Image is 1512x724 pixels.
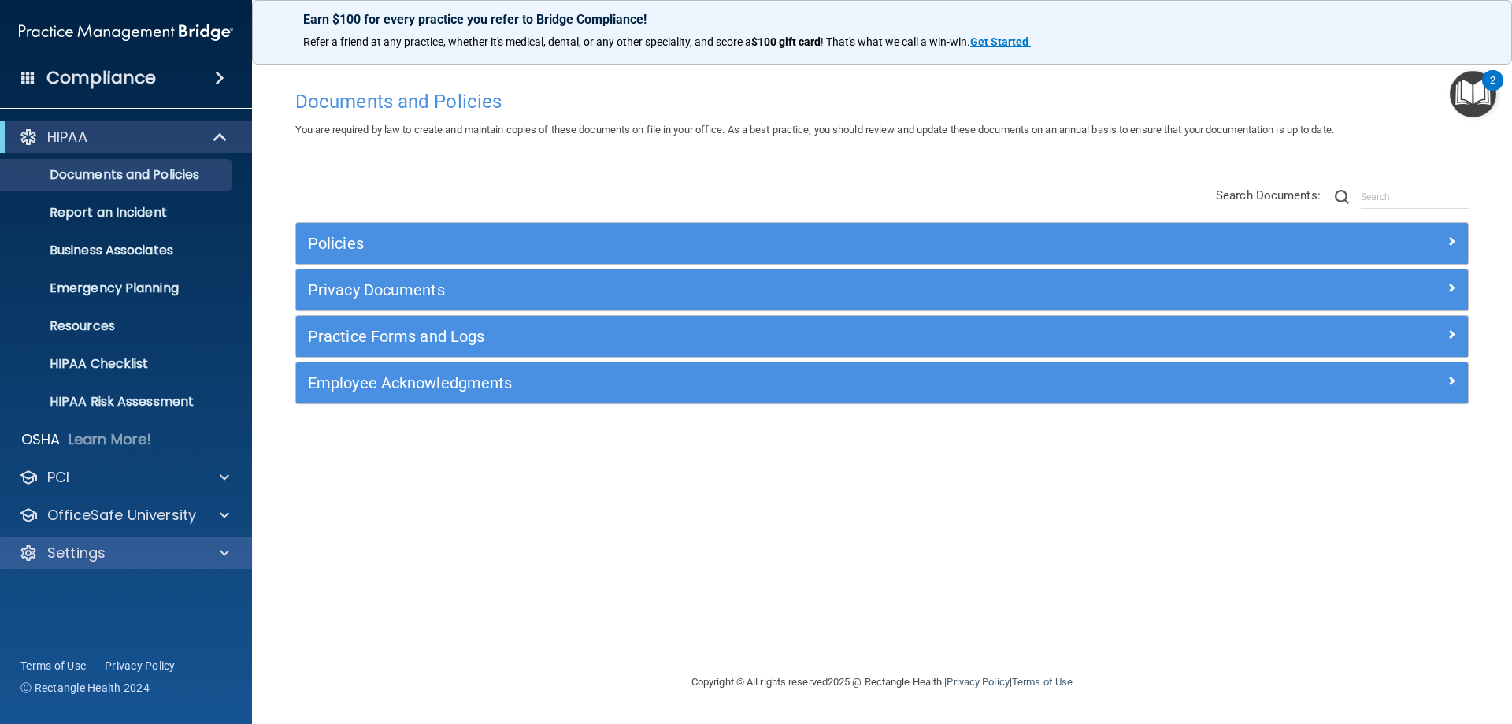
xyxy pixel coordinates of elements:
p: Report an Incident [10,205,225,221]
p: Learn More! [69,430,152,449]
a: Privacy Documents [308,277,1456,303]
p: Earn $100 for every practice you refer to Bridge Compliance! [303,12,1461,27]
a: Employee Acknowledgments [308,370,1456,395]
p: Business Associates [10,243,225,258]
span: Search Documents: [1216,188,1321,202]
a: Policies [308,231,1456,256]
div: 2 [1490,80,1495,101]
p: Emergency Planning [10,280,225,296]
a: Terms of Use [20,658,86,674]
span: You are required by law to create and maintain copies of these documents on file in your office. ... [295,124,1334,136]
a: Privacy Policy [947,676,1009,688]
p: Settings [47,544,106,562]
a: Terms of Use [1012,676,1073,688]
a: PCI [19,468,229,487]
h5: Practice Forms and Logs [308,328,1163,345]
h5: Privacy Documents [308,281,1163,299]
p: PCI [47,468,69,487]
img: ic-search.3b580494.png [1335,190,1349,204]
h4: Compliance [46,67,156,89]
strong: $100 gift card [751,35,821,48]
strong: Get Started [970,35,1028,48]
h4: Documents and Policies [295,91,1469,112]
p: Resources [10,318,225,334]
span: Refer a friend at any practice, whether it's medical, dental, or any other speciality, and score a [303,35,751,48]
span: ! That's what we call a win-win. [821,35,970,48]
p: OfficeSafe University [47,506,196,525]
a: Practice Forms and Logs [308,324,1456,349]
input: Search [1361,185,1469,209]
a: OfficeSafe University [19,506,229,525]
span: Ⓒ Rectangle Health 2024 [20,680,150,696]
h5: Employee Acknowledgments [308,374,1163,392]
p: OSHA [21,430,61,449]
button: Open Resource Center, 2 new notifications [1450,71,1496,117]
a: Settings [19,544,229,562]
p: Documents and Policies [10,167,225,183]
a: Privacy Policy [105,658,176,674]
p: HIPAA Checklist [10,356,225,372]
h5: Policies [308,235,1163,252]
p: HIPAA [47,128,87,147]
a: Get Started [970,35,1031,48]
img: PMB logo [19,17,233,48]
p: HIPAA Risk Assessment [10,394,225,410]
a: HIPAA [19,128,228,147]
div: Copyright © All rights reserved 2025 @ Rectangle Health | | [595,657,1169,707]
